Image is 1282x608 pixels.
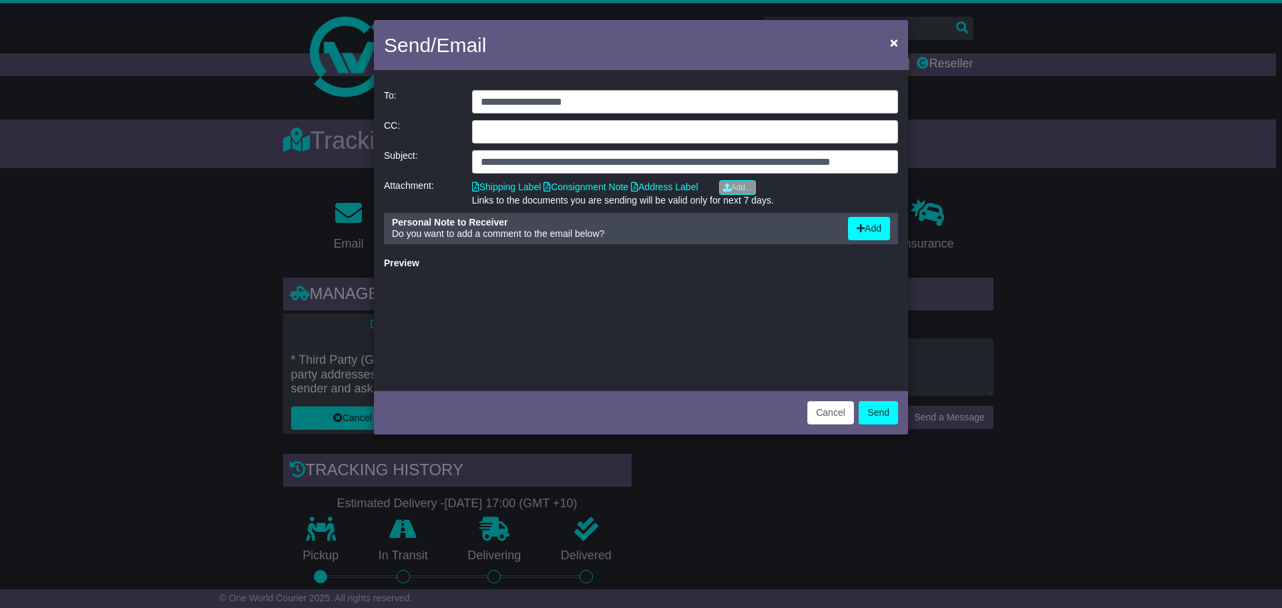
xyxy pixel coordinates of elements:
div: To: [377,90,465,113]
a: Consignment Note [544,182,628,192]
h4: Send/Email [384,30,486,60]
div: Preview [384,258,898,269]
button: Close [883,29,905,56]
div: CC: [377,120,465,143]
button: Send [859,401,898,424]
a: Shipping Label [472,182,542,192]
button: Add [848,217,890,240]
div: Subject: [377,150,465,174]
a: Add... [719,180,756,195]
div: Do you want to add a comment to the email below? [385,217,841,240]
button: Cancel [807,401,854,424]
div: Attachment: [377,180,465,206]
div: Personal Note to Receiver [392,217,835,228]
span: × [890,35,898,50]
a: Address Label [631,182,698,192]
div: Links to the documents you are sending will be valid only for next 7 days. [472,195,898,206]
